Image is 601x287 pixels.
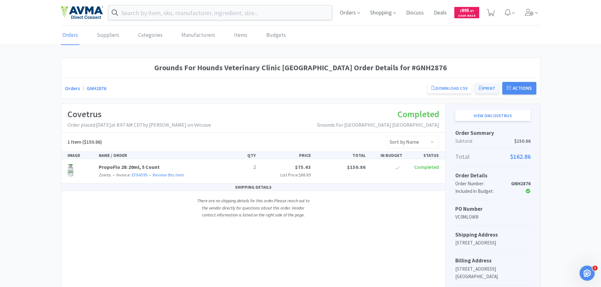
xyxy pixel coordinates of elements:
[511,181,531,187] strong: GNH2876
[65,152,97,159] div: IMAGE
[99,172,111,178] span: Zoetis
[427,83,472,94] a: Download CSV
[96,152,222,159] div: NAME / ORDER
[68,139,81,145] span: 1 Item
[61,184,445,191] div: SHIPPING DETAILS
[197,198,309,218] i: There are no shipping details for this order. Please reach out to the vendor directly for questio...
[109,5,332,20] input: Search by item, sku, manufacturer, ingredient, size...
[347,164,366,170] span: $150.86
[455,152,531,162] p: Total
[514,137,531,145] span: $150.86
[455,256,531,265] h5: Billing Address
[405,152,441,159] div: STATUS
[592,266,598,271] span: 1
[455,180,505,187] div: Order Number:
[414,164,439,170] span: Completed
[68,107,211,121] h1: Covetrus
[510,152,531,162] span: $162.86
[460,7,474,13] span: 995
[87,85,106,91] a: GNH2876
[132,172,147,178] a: EF84599
[502,82,536,95] button: Actions
[224,163,256,171] p: 2
[148,172,152,178] span: •
[458,14,475,18] span: Cash Back
[455,213,531,221] p: VC0MLOWR
[455,187,505,195] div: Included in Budget:
[580,266,595,281] iframe: Intercom live chat
[112,172,115,178] span: •
[68,163,74,177] img: 6aa834c9e75a4d57ab57b51a0de1e3be_21514.png
[404,10,426,16] a: Discuss
[137,26,164,45] a: Categories
[455,171,531,180] h5: Order Details
[61,6,103,19] img: e4e33dab9f054f5782a47901c742baa9_102.png
[317,121,439,129] p: Grounds For [GEOGRAPHIC_DATA] [GEOGRAPHIC_DATA]
[455,239,531,247] p: [STREET_ADDRESS]
[455,137,531,145] p: Subtotal
[475,83,499,94] button: Print
[295,164,311,170] span: $75.43
[95,26,121,45] a: Suppliers
[469,9,474,13] span: . 07
[431,10,449,16] a: Deals
[99,164,160,170] a: PropoFlo 28: 20ml, 5 Count
[454,4,479,21] a: $995.07Cash Back
[455,129,531,137] h5: Order Summary
[455,205,531,213] h5: PO Number
[111,172,147,178] span: Invoice:
[233,26,249,45] a: Items
[258,152,313,159] div: PRICE
[313,152,368,159] div: TOTAL
[455,265,531,273] p: [STREET_ADDRESS]
[65,62,536,74] h1: Grounds For Hounds Veterinary Clinic [GEOGRAPHIC_DATA] Order Details for #GNH2876
[455,273,531,280] p: [GEOGRAPHIC_DATA]
[61,26,80,45] a: Orders
[368,152,405,159] div: IN BUDGET
[398,108,439,120] span: Completed
[455,231,531,239] h5: Shipping Address
[153,172,184,178] a: Review this item
[265,26,287,45] a: Budgets
[65,85,80,91] a: Orders
[460,9,462,13] span: $
[222,152,258,159] div: QTY
[180,26,217,45] a: Manufacturers
[68,121,211,129] p: Order placed: [DATE] at 8:07 AM CDT by [PERSON_NAME] on Vetcove
[299,172,311,178] span: $88.89
[68,138,102,146] h5: ($150.86)
[455,110,531,121] a: View onCovetrus
[261,171,311,178] p: List Price:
